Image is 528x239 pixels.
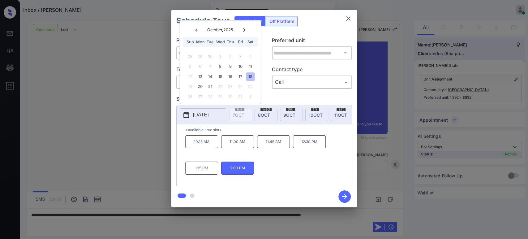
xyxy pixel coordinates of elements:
[176,95,352,105] p: Select slot
[337,107,346,111] span: sat
[305,109,328,121] div: date-select
[171,10,234,32] h2: Schedule Tour
[216,82,225,91] div: Not available Wednesday, October 22nd, 2025
[255,109,277,121] div: date-select
[246,52,255,61] div: Not available Saturday, October 4th, 2025
[246,93,255,101] div: Not available Saturday, November 1st, 2025
[272,37,352,46] p: Preferred unit
[221,135,254,148] p: 11:00 AM
[178,77,255,87] div: In Person
[196,38,204,46] div: Mon
[246,82,255,91] div: Not available Saturday, October 25th, 2025
[226,93,234,101] div: Not available Thursday, October 30th, 2025
[216,93,225,101] div: Not available Wednesday, October 29th, 2025
[185,135,218,148] p: 10:15 AM
[236,82,245,91] div: Not available Friday, October 24th, 2025
[186,38,194,46] div: Sun
[258,112,270,118] span: 8 OCT
[235,16,265,26] div: On Platform
[185,162,218,175] p: 1:15 PM
[196,52,204,61] div: Not available Monday, September 29th, 2025
[246,62,255,71] div: Choose Saturday, October 11th, 2025
[216,52,225,61] div: Not available Wednesday, October 1st, 2025
[334,112,347,118] span: 11 OCT
[207,28,233,32] div: October , 2025
[186,62,194,71] div: Not available Sunday, October 5th, 2025
[226,62,234,71] div: Choose Thursday, October 9th, 2025
[186,82,194,91] div: Not available Sunday, October 19th, 2025
[272,66,352,76] p: Contact type
[180,108,226,121] button: [DATE]
[273,77,350,87] div: Call
[182,51,259,102] div: month 2025-10
[221,162,254,175] p: 2:00 PM
[236,93,245,101] div: Not available Friday, October 31st, 2025
[193,111,209,119] p: [DATE]
[185,124,352,135] p: *Available time slots
[226,52,234,61] div: Not available Thursday, October 2nd, 2025
[311,107,319,111] span: fri
[206,93,214,101] div: Not available Tuesday, October 28th, 2025
[186,52,194,61] div: Not available Sunday, September 28th, 2025
[206,52,214,61] div: Not available Tuesday, September 30th, 2025
[236,72,245,81] div: Choose Friday, October 17th, 2025
[196,62,204,71] div: Not available Monday, October 6th, 2025
[293,135,326,148] p: 12:30 PM
[196,93,204,101] div: Not available Monday, October 27th, 2025
[342,12,354,25] button: close
[280,109,303,121] div: date-select
[331,109,354,121] div: date-select
[206,82,214,91] div: Choose Tuesday, October 21st, 2025
[335,189,354,205] button: btn-next
[226,82,234,91] div: Not available Thursday, October 23rd, 2025
[196,82,204,91] div: Choose Monday, October 20th, 2025
[176,37,256,46] p: Preferred community
[309,112,323,118] span: 10 OCT
[236,52,245,61] div: Not available Friday, October 3rd, 2025
[266,16,297,26] div: Off Platform
[206,38,214,46] div: Tue
[226,72,234,81] div: Choose Thursday, October 16th, 2025
[186,93,194,101] div: Not available Sunday, October 26th, 2025
[283,112,295,118] span: 9 OCT
[226,38,234,46] div: Thu
[206,72,214,81] div: Choose Tuesday, October 14th, 2025
[216,38,225,46] div: Wed
[246,38,255,46] div: Sat
[260,107,272,111] span: wed
[176,66,256,76] p: Tour type
[216,62,225,71] div: Choose Wednesday, October 8th, 2025
[246,72,255,81] div: Choose Saturday, October 18th, 2025
[186,72,194,81] div: Not available Sunday, October 12th, 2025
[236,62,245,71] div: Choose Friday, October 10th, 2025
[236,38,245,46] div: Fri
[257,135,290,148] p: 11:45 AM
[196,72,204,81] div: Choose Monday, October 13th, 2025
[206,62,214,71] div: Not available Tuesday, October 7th, 2025
[286,107,295,111] span: thu
[216,72,225,81] div: Choose Wednesday, October 15th, 2025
